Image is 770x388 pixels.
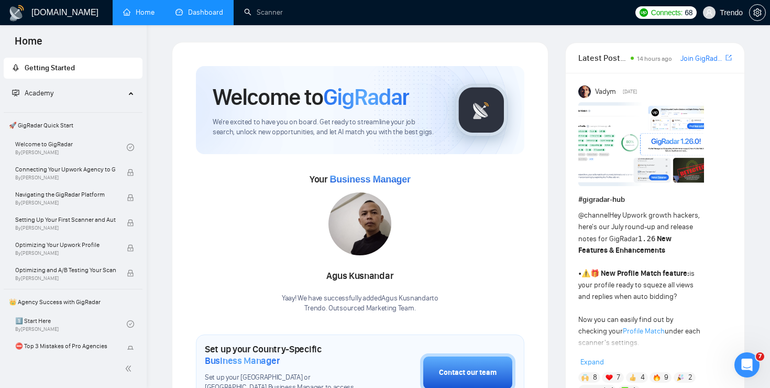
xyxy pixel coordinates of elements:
[15,312,127,336] a: 1️⃣ Start HereBy[PERSON_NAME]
[15,214,116,225] span: Setting Up Your First Scanner and Auto-Bidder
[580,358,604,367] span: Expand
[15,164,116,175] span: Connecting Your Upwork Agency to GigRadar
[640,8,648,17] img: upwork-logo.png
[593,372,597,383] span: 8
[15,225,116,231] span: By [PERSON_NAME]
[123,8,155,17] a: homeHome
[15,275,116,282] span: By [PERSON_NAME]
[127,270,134,277] span: lock
[617,372,620,383] span: 7
[8,5,25,21] img: logo
[578,85,591,98] img: Vadym
[25,63,75,72] span: Getting Started
[15,250,116,256] span: By [PERSON_NAME]
[5,292,141,312] span: 👑 Agency Success with GigRadar
[310,174,411,185] span: Your
[725,53,732,63] a: export
[756,352,764,361] span: 7
[439,367,497,379] div: Contact our team
[175,8,223,17] a: dashboardDashboard
[12,89,53,98] span: Academy
[637,55,672,62] span: 14 hours ago
[244,8,283,17] a: searchScanner
[606,374,613,381] img: ❤️
[15,200,116,206] span: By [PERSON_NAME]
[329,174,410,185] span: Business Manager
[651,7,683,18] span: Connects:
[127,320,134,328] span: check-circle
[282,294,438,314] div: Yaay! We have successfully added Agus Kusnandar to
[455,84,508,136] img: gigradar-logo.png
[734,352,760,378] iframe: Intercom live chat
[750,8,765,17] span: setting
[638,234,656,243] code: 1.26
[623,327,665,336] a: Profile Match
[127,219,134,227] span: lock
[629,374,636,381] img: 👍
[685,7,692,18] span: 68
[578,194,732,206] h1: # gigradar-hub
[127,194,134,201] span: lock
[12,64,19,71] span: rocket
[15,341,116,351] span: ⛔ Top 3 Mistakes of Pro Agencies
[25,89,53,98] span: Academy
[677,374,684,381] img: 🎉
[127,169,134,176] span: lock
[623,87,637,96] span: [DATE]
[581,374,589,381] img: 🙌
[15,175,116,181] span: By [PERSON_NAME]
[282,304,438,314] p: Trendo. Outsourced Marketing Team .
[127,346,134,353] span: lock
[15,189,116,200] span: Navigating the GigRadar Platform
[581,269,590,278] span: ⚠️
[641,372,645,383] span: 4
[15,240,116,250] span: Optimizing Your Upwork Profile
[127,144,134,151] span: check-circle
[5,115,141,136] span: 🚀 GigRadar Quick Start
[213,83,409,111] h1: Welcome to
[6,34,51,56] span: Home
[205,355,280,367] span: Business Manager
[15,136,127,159] a: Welcome to GigRadarBy[PERSON_NAME]
[578,211,609,220] span: @channel
[595,86,616,98] span: Vadym
[706,9,713,16] span: user
[590,269,599,278] span: 🎁
[749,4,766,21] button: setting
[680,53,723,64] a: Join GigRadar Slack Community
[282,267,438,285] div: Agus Kusnandar
[601,269,689,278] strong: New Profile Match feature:
[213,117,438,137] span: We're excited to have you on board. Get ready to streamline your job search, unlock new opportuni...
[125,363,135,374] span: double-left
[664,372,668,383] span: 9
[653,374,661,381] img: 🔥
[725,53,732,62] span: export
[4,58,142,79] li: Getting Started
[749,8,766,17] a: setting
[15,265,116,275] span: Optimizing and A/B Testing Your Scanner for Better Results
[127,244,134,252] span: lock
[328,192,391,255] img: 1700137308248-IMG-20231102-WA0008.jpg
[323,83,409,111] span: GigRadar
[578,102,704,186] img: F09AC4U7ATU-image.png
[688,372,692,383] span: 2
[205,343,368,367] h1: Set up your Country-Specific
[578,51,628,64] span: Latest Posts from the GigRadar Community
[12,89,19,96] span: fund-projection-screen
